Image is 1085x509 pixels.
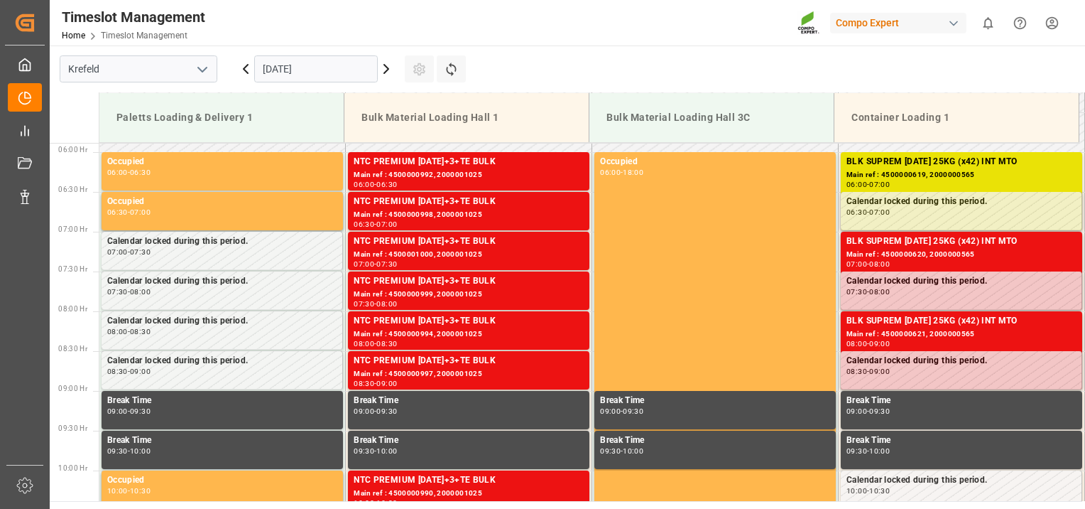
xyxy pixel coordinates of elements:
div: 10:30 [376,500,397,506]
div: Main ref : 4500000990, 2000001025 [354,488,584,500]
div: 09:30 [600,448,621,454]
span: 08:30 Hr [58,345,87,353]
button: show 0 new notifications [972,7,1004,39]
div: 07:30 [354,301,374,307]
button: open menu [191,58,212,80]
span: 07:30 Hr [58,265,87,273]
img: Screenshot%202023-09-29%20at%2010.02.21.png_1712312052.png [797,11,820,36]
div: 08:00 [846,341,867,347]
div: 08:30 [354,380,374,387]
div: 09:30 [869,408,890,414]
div: 09:00 [869,341,890,347]
div: 08:30 [130,328,151,335]
div: NTC PREMIUM [DATE]+3+TE BULK [354,235,584,249]
div: 08:30 [107,368,128,375]
div: NTC PREMIUM [DATE]+3+TE BULK [354,314,584,328]
div: Break Time [600,434,830,448]
button: Help Center [1004,7,1036,39]
div: Occupied [107,155,337,169]
div: 06:00 [846,181,867,188]
div: 10:30 [130,488,151,494]
div: Main ref : 4500000999, 2000001025 [354,289,584,301]
div: 07:00 [869,209,890,215]
div: - [374,261,376,267]
div: Calendar locked during this period. [107,314,337,328]
div: - [867,261,869,267]
div: - [374,448,376,454]
div: - [128,289,130,295]
div: Break Time [846,434,1076,448]
div: Calendar locked during this period. [846,195,1076,209]
div: Calendar locked during this period. [846,354,1076,368]
div: 09:30 [846,448,867,454]
div: 08:30 [846,368,867,375]
div: 10:30 [869,488,890,494]
div: BLK SUPREM [DATE] 25KG (x42) INT MTO [846,235,1076,249]
div: 07:30 [376,261,397,267]
div: 09:00 [869,368,890,375]
a: Home [62,31,85,41]
div: - [867,488,869,494]
div: Main ref : 4500000992, 2000001025 [354,169,584,181]
div: 10:00 [376,448,397,454]
div: Occupied [600,155,830,169]
div: 08:00 [354,341,374,347]
div: 06:30 [376,181,397,188]
div: - [128,368,130,375]
div: 06:00 [600,169,621,176]
div: - [867,448,869,454]
div: 08:30 [376,341,397,347]
div: 09:30 [354,448,374,454]
div: 09:00 [354,408,374,414]
div: 09:00 [376,380,397,387]
div: - [374,380,376,387]
div: Break Time [354,394,584,408]
div: 06:30 [846,209,867,215]
div: Bulk Material Loading Hall 1 [356,105,577,131]
div: - [867,341,869,347]
div: - [374,301,376,307]
div: BLK SUPREM [DATE] 25KG (x42) INT MTO [846,155,1076,169]
div: 09:30 [376,408,397,414]
div: 18:00 [623,169,643,176]
div: 07:30 [107,289,128,295]
span: 08:00 Hr [58,305,87,313]
div: 09:00 [130,368,151,375]
span: 06:00 Hr [58,146,87,154]
div: Calendar locked during this period. [107,274,337,289]
input: DD.MM.YYYY [254,55,378,82]
div: 09:00 [600,408,621,414]
div: - [374,500,376,506]
div: NTC PREMIUM [DATE]+3+TE BULK [354,155,584,169]
div: - [128,169,130,176]
div: 07:00 [107,249,128,255]
div: 08:00 [107,328,128,335]
div: 07:30 [130,249,151,255]
span: 07:00 Hr [58,225,87,233]
div: 07:00 [354,261,374,267]
div: - [128,328,130,335]
div: - [867,289,869,295]
div: Break Time [846,394,1076,408]
div: Occupied [107,195,337,209]
div: Break Time [107,434,337,448]
div: 06:30 [354,221,374,227]
div: Calendar locked during this period. [107,354,337,368]
div: NTC PREMIUM [DATE]+3+TE BULK [354,473,584,488]
div: 10:00 [107,488,128,494]
div: - [128,249,130,255]
div: NTC PREMIUM [DATE]+3+TE BULK [354,274,584,289]
div: - [374,221,376,227]
div: 10:00 [354,500,374,506]
input: Type to search/select [60,55,217,82]
div: 09:30 [623,408,643,414]
div: Bulk Material Loading Hall 3C [601,105,822,131]
span: 09:00 Hr [58,385,87,392]
div: 08:00 [130,289,151,295]
div: 07:00 [846,261,867,267]
span: 09:30 Hr [58,424,87,432]
div: Main ref : 4500000620, 2000000565 [846,249,1076,261]
div: 07:30 [846,289,867,295]
div: - [867,181,869,188]
div: 10:00 [869,448,890,454]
